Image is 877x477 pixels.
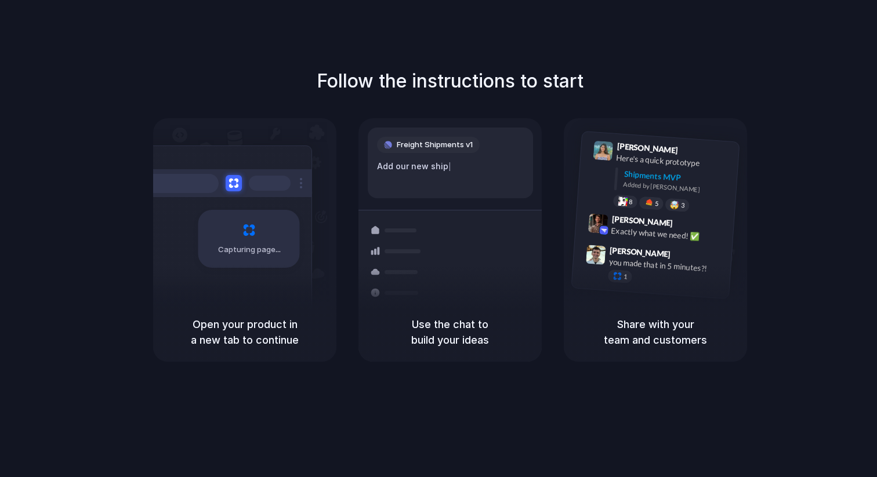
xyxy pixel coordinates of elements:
span: [PERSON_NAME] [611,213,673,230]
span: Capturing page [218,244,282,256]
span: 9:47 AM [674,250,698,264]
h5: Open your product in a new tab to continue [167,316,322,348]
h1: Follow the instructions to start [317,67,584,95]
h5: Share with your team and customers [578,316,733,348]
span: | [448,162,451,171]
span: 8 [629,199,633,205]
h5: Use the chat to build your ideas [372,316,528,348]
div: Added by [PERSON_NAME] [623,180,730,196]
span: 5 [655,201,659,207]
div: Exactly what we need! ✅ [611,225,727,245]
span: Freight Shipments v1 [397,139,473,151]
div: Add our new ship [377,160,524,173]
div: Here's a quick prototype [616,152,732,172]
span: 9:42 AM [676,219,700,232]
div: 🤯 [670,201,680,210]
div: you made that in 5 minutes?! [608,256,724,276]
span: 9:41 AM [682,145,705,159]
span: [PERSON_NAME] [610,244,671,261]
span: [PERSON_NAME] [617,140,678,156]
span: 1 [624,274,628,280]
span: 3 [681,202,685,209]
div: Shipments MVP [624,168,731,187]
